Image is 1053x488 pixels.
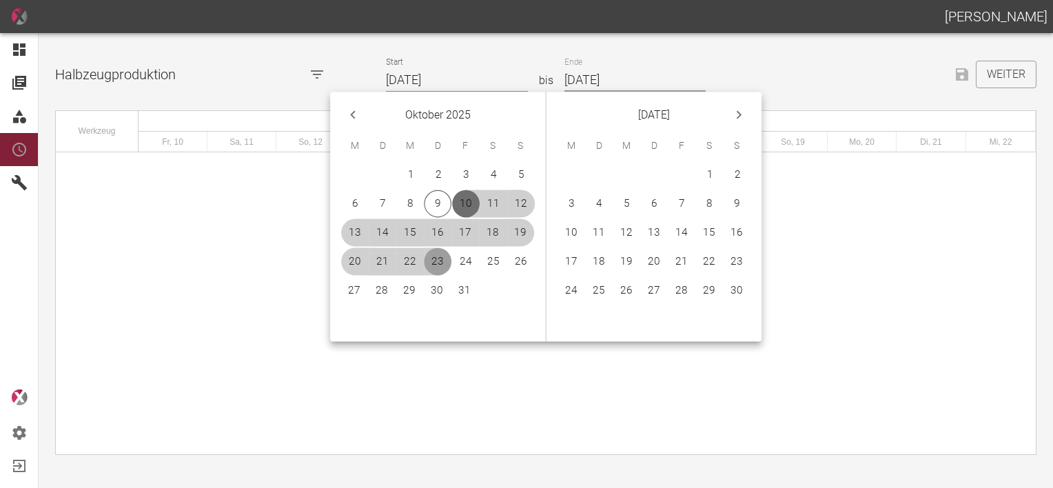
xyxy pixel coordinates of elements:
[559,132,584,160] span: Montag
[564,56,582,68] label: Ende
[945,6,1047,28] h1: [PERSON_NAME]
[423,277,451,305] button: 30
[11,8,28,25] img: icon
[640,190,668,218] button: 6
[585,219,613,247] button: 11
[479,219,507,247] button: 18
[723,248,750,276] button: 23
[56,111,138,152] div: Werkzeug
[668,277,695,305] button: 28
[368,277,396,305] button: 28
[386,56,403,68] label: Start
[558,190,585,218] button: 3
[723,190,750,218] button: 9
[452,161,480,189] button: 3
[613,277,640,305] button: 26
[585,190,613,218] button: 4
[640,248,668,276] button: 20
[640,277,668,305] button: 27
[695,248,723,276] button: 22
[396,248,424,276] button: 22
[727,103,750,127] button: Next month
[369,190,396,218] button: 7
[453,132,478,160] span: Freitag
[480,248,507,276] button: 25
[396,190,424,218] button: 8
[11,389,28,405] img: logo
[507,161,535,189] button: 5
[341,219,369,247] button: 13
[480,190,507,218] button: 11
[948,61,976,88] p: Speichern
[828,132,897,152] div: Mo, 20
[370,132,395,160] span: Dienstag
[669,132,694,160] span: Freitag
[668,248,695,276] button: 21
[966,132,1036,152] div: Mi, 22
[396,219,424,247] button: 15
[340,277,368,305] button: 27
[55,63,292,85] h6: Halbzeugproduktion
[614,132,639,160] span: Mittwoch
[613,219,640,247] button: 12
[451,277,478,305] button: 31
[139,132,207,152] div: Fr, 10
[586,132,611,160] span: Dienstag
[558,277,585,305] button: 24
[480,161,507,189] button: 4
[405,105,471,125] span: Oktober 2025
[341,248,369,276] button: 20
[585,248,613,276] button: 18
[207,132,276,152] div: Sa, 11
[369,219,396,247] button: 14
[723,277,750,305] button: 30
[507,190,535,218] button: 12
[697,132,722,160] span: Samstag
[398,132,422,160] span: Mittwoch
[668,219,695,247] button: 14
[397,161,425,189] button: 1
[539,72,553,89] div: bis
[343,132,367,160] span: Montag
[695,277,723,305] button: 29
[668,190,695,218] button: 7
[386,68,528,92] input: dd.mm.y
[341,103,365,127] button: Previous month
[724,161,751,189] button: 2
[558,248,585,276] button: 17
[480,132,505,160] span: Samstag
[396,277,423,305] button: 29
[425,132,450,160] span: Donnerstag
[508,132,533,160] span: Sonntag
[696,161,724,189] button: 1
[276,132,345,152] div: So, 12
[341,190,369,218] button: 6
[452,248,480,276] button: 24
[507,248,535,276] button: 26
[564,68,706,92] input: dd.mm.y
[613,248,640,276] button: 19
[425,161,452,189] button: 2
[976,61,1036,88] button: Weiter
[724,132,749,160] span: Sonntag
[723,219,750,247] button: 16
[424,190,451,218] button: 9
[897,132,966,152] div: Di, 21
[139,111,1036,131] div: Oktober 2025
[642,132,666,160] span: Donnerstag
[638,105,670,125] span: [DATE]
[452,190,480,218] button: 10
[640,219,668,247] button: 13
[424,248,451,276] button: 23
[507,219,534,247] button: 19
[695,190,723,218] button: 8
[695,219,723,247] button: 15
[558,219,585,247] button: 10
[759,132,828,152] div: So, 19
[451,219,479,247] button: 17
[613,190,640,218] button: 5
[585,277,613,305] button: 25
[369,248,396,276] button: 21
[424,219,451,247] button: 16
